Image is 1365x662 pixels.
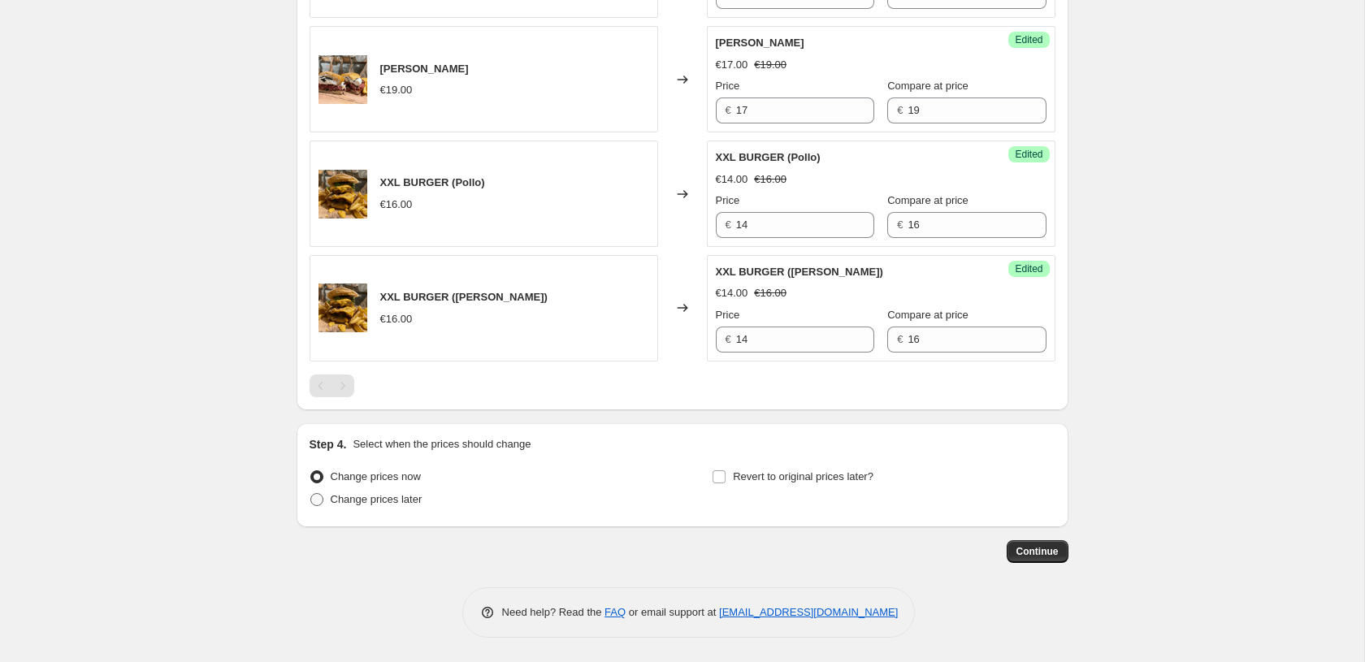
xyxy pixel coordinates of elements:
span: Price [716,80,740,92]
span: € [897,104,903,116]
div: €16.00 [380,197,413,213]
span: € [726,219,731,231]
span: Change prices now [331,470,421,482]
button: Continue [1007,540,1068,563]
span: Edited [1015,262,1042,275]
span: Compare at price [887,80,968,92]
strike: €16.00 [754,285,786,301]
span: Edited [1015,33,1042,46]
span: Revert to original prices later? [733,470,873,482]
img: 2_10_80x.png [318,170,367,219]
span: XXL BURGER ([PERSON_NAME]) [380,291,548,303]
img: 2_10_80x.png [318,283,367,332]
h2: Step 4. [310,436,347,452]
div: €14.00 [716,171,748,188]
span: Need help? Read the [502,606,605,618]
span: € [897,219,903,231]
span: XXL BURGER (Pollo) [716,151,821,163]
div: €16.00 [380,311,413,327]
a: [EMAIL_ADDRESS][DOMAIN_NAME] [719,606,898,618]
span: [PERSON_NAME] [380,63,469,75]
p: Select when the prices should change [353,436,531,452]
span: € [726,104,731,116]
span: Compare at price [887,309,968,321]
span: Price [716,309,740,321]
span: or email support at [626,606,719,618]
span: Continue [1016,545,1059,558]
span: Price [716,194,740,206]
span: [PERSON_NAME] [716,37,804,49]
span: Compare at price [887,194,968,206]
div: €19.00 [380,82,413,98]
span: Change prices later [331,493,422,505]
span: € [897,333,903,345]
div: €17.00 [716,57,748,73]
span: XXL BURGER (Pollo) [380,176,485,188]
span: Edited [1015,148,1042,161]
span: XXL BURGER ([PERSON_NAME]) [716,266,883,278]
div: €14.00 [716,285,748,301]
strike: €19.00 [754,57,786,73]
span: € [726,333,731,345]
strike: €16.00 [754,171,786,188]
nav: Pagination [310,374,354,397]
a: FAQ [604,606,626,618]
img: Progettosenzatitolo-2022-03-31T150753.748_1_80x.png [318,55,367,104]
